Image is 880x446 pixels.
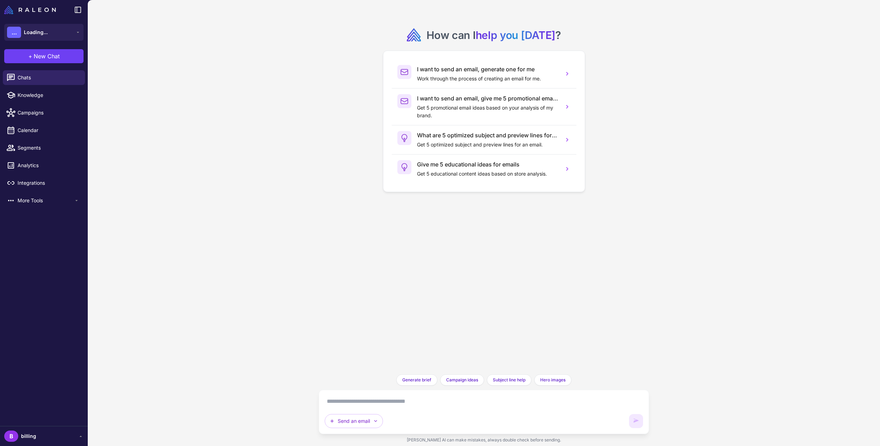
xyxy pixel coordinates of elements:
[3,158,85,173] a: Analytics
[3,88,85,103] a: Knowledge
[446,377,478,383] span: Campaign ideas
[325,414,383,428] button: Send an email
[417,94,558,103] h3: I want to send an email, give me 5 promotional email ideas.
[34,52,60,60] span: New Chat
[3,105,85,120] a: Campaigns
[396,374,437,386] button: Generate brief
[3,70,85,85] a: Chats
[4,24,84,41] button: ...Loading...
[540,377,565,383] span: Hero images
[4,49,84,63] button: +New Chat
[3,140,85,155] a: Segments
[18,197,74,204] span: More Tools
[426,28,561,42] h2: How can I ?
[417,104,558,119] p: Get 5 promotional email ideas based on your analysis of my brand.
[24,28,48,36] span: Loading...
[493,377,525,383] span: Subject line help
[319,434,649,446] div: [PERSON_NAME] AI can make mistakes, always double check before sending.
[402,377,431,383] span: Generate brief
[417,170,558,178] p: Get 5 educational content ideas based on store analysis.
[18,179,79,187] span: Integrations
[7,27,21,38] div: ...
[417,131,558,139] h3: What are 5 optimized subject and preview lines for an email?
[28,52,32,60] span: +
[3,176,85,190] a: Integrations
[417,65,558,73] h3: I want to send an email, generate one for me
[4,6,56,14] img: Raleon Logo
[476,29,556,41] span: help you [DATE]
[534,374,571,386] button: Hero images
[18,74,79,81] span: Chats
[417,160,558,169] h3: Give me 5 educational ideas for emails
[3,123,85,138] a: Calendar
[18,109,79,117] span: Campaigns
[18,162,79,169] span: Analytics
[18,91,79,99] span: Knowledge
[417,141,558,149] p: Get 5 optimized subject and preview lines for an email.
[18,126,79,134] span: Calendar
[18,144,79,152] span: Segments
[4,431,18,442] div: B
[417,75,558,83] p: Work through the process of creating an email for me.
[440,374,484,386] button: Campaign ideas
[21,432,36,440] span: billing
[487,374,531,386] button: Subject line help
